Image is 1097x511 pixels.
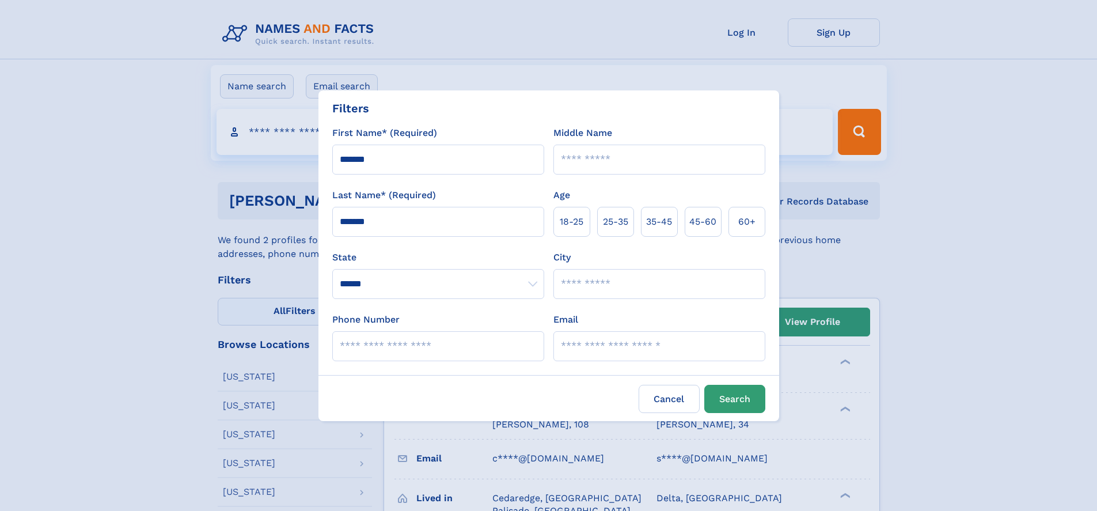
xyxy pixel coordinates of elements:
[332,126,437,140] label: First Name* (Required)
[603,215,628,229] span: 25‑35
[553,188,570,202] label: Age
[704,385,765,413] button: Search
[639,385,700,413] label: Cancel
[560,215,583,229] span: 18‑25
[332,100,369,117] div: Filters
[332,188,436,202] label: Last Name* (Required)
[738,215,756,229] span: 60+
[646,215,672,229] span: 35‑45
[332,313,400,327] label: Phone Number
[553,251,571,264] label: City
[553,126,612,140] label: Middle Name
[553,313,578,327] label: Email
[689,215,716,229] span: 45‑60
[332,251,544,264] label: State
